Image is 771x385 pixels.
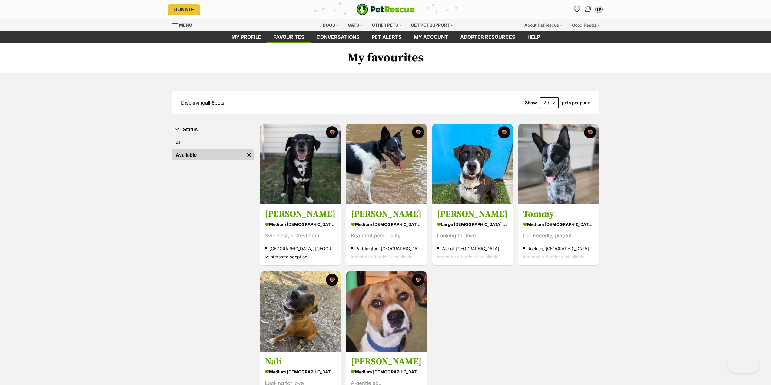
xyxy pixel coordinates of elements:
div: Dogs [318,19,343,31]
div: Rocklea, [GEOGRAPHIC_DATA] [523,245,594,253]
button: My account [594,5,604,14]
span: Show [525,100,537,105]
a: My profile [225,31,267,43]
div: Interstate adoption [265,253,336,261]
label: pets per page [562,100,590,105]
span: Interstate adoption unavailable [437,254,498,260]
div: Cat Friendly, playful [523,232,594,240]
button: favourite [412,126,424,138]
div: medium [DEMOGRAPHIC_DATA] Dog [523,220,594,229]
span: Interstate adoption unavailable [523,254,584,260]
a: [PERSON_NAME] medium [DEMOGRAPHIC_DATA] Dog Beautiful personality Paddington, [GEOGRAPHIC_DATA] I... [346,204,427,266]
div: Wacol, [GEOGRAPHIC_DATA] [437,245,508,253]
div: Get pet support [407,19,457,31]
img: Tommy [518,124,599,204]
span: Displaying pets [181,100,224,106]
div: Looking for love [437,232,508,240]
h3: [PERSON_NAME] [265,209,336,220]
h3: [PERSON_NAME] [437,209,508,220]
div: medium [DEMOGRAPHIC_DATA] Dog [265,367,336,376]
div: Beautiful personality [351,232,422,240]
div: Other pets [367,19,406,31]
ul: Account quick links [572,5,604,14]
div: TP [596,6,602,12]
h3: Tommy [523,209,594,220]
a: Adopter resources [454,31,521,43]
button: favourite [412,274,424,286]
a: Help [521,31,546,43]
a: PetRescue [357,4,415,15]
img: Jason Bourne [346,271,427,352]
a: Conversations [583,5,593,14]
button: favourite [584,126,596,138]
a: Favourites [572,5,582,14]
div: Status [172,136,254,163]
a: conversations [311,31,366,43]
div: medium [DEMOGRAPHIC_DATA] Dog [351,220,422,229]
a: All [172,137,254,148]
img: Ozzie [432,124,513,204]
a: Menu [172,19,196,30]
div: Cats [344,19,367,31]
strong: all 6 [205,100,214,106]
h3: [PERSON_NAME] [351,209,422,220]
a: [PERSON_NAME] large [DEMOGRAPHIC_DATA] Dog Looking for love Wacol, [GEOGRAPHIC_DATA] Interstate a... [432,204,513,266]
div: Paddington, [GEOGRAPHIC_DATA] [351,245,422,253]
img: Penny [346,124,427,204]
a: [PERSON_NAME] medium [DEMOGRAPHIC_DATA] Dog Sweetest, softest soul [GEOGRAPHIC_DATA], [GEOGRAPHIC... [260,204,341,266]
img: logo-e224e6f780fb5917bec1dbf3a21bbac754714ae5b6737aabdf751b685950b380.svg [357,4,415,15]
button: favourite [498,126,510,138]
img: Nali [260,271,341,352]
div: medium [DEMOGRAPHIC_DATA] Dog [265,220,336,229]
span: Interstate adoption unavailable [351,254,412,260]
a: Available [172,149,244,160]
h3: Nali [265,356,336,367]
img: chat-41dd97257d64d25036548639549fe6c8038ab92f7586957e7f3b1b290dea8141.svg [585,6,591,12]
button: favourite [326,274,338,286]
a: Remove filter [244,149,254,160]
img: Freddie [260,124,341,204]
div: large [DEMOGRAPHIC_DATA] Dog [437,220,508,229]
a: Tommy medium [DEMOGRAPHIC_DATA] Dog Cat Friendly, playful Rocklea, [GEOGRAPHIC_DATA] Interstate a... [518,204,599,266]
span: Menu [179,22,192,28]
div: Sweetest, softest soul [265,232,336,240]
a: Favourites [267,31,311,43]
button: Status [172,126,254,134]
button: favourite [326,126,338,138]
iframe: Help Scout Beacon - Open [727,355,759,373]
a: Donate [168,4,200,15]
a: Pet alerts [366,31,408,43]
div: [GEOGRAPHIC_DATA], [GEOGRAPHIC_DATA] [265,245,336,253]
div: About PetRescue [520,19,567,31]
div: Good Reads [568,19,604,31]
h3: [PERSON_NAME] [351,356,422,367]
a: My account [408,31,454,43]
div: medium [DEMOGRAPHIC_DATA] Dog [351,367,422,376]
